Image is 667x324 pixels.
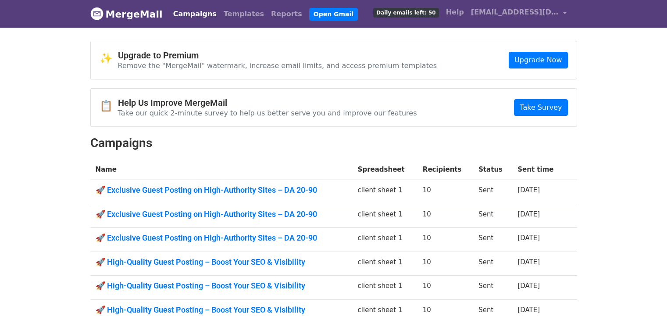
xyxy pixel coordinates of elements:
[517,186,540,194] a: [DATE]
[467,4,570,24] a: [EMAIL_ADDRESS][DOMAIN_NAME]
[517,210,540,218] a: [DATE]
[268,5,306,23] a: Reports
[96,305,347,315] a: 🚀 High-Quality Guest Posting – Boost Your SEO & Visibility
[118,97,417,108] h4: Help Us Improve MergeMail
[353,180,417,204] td: client sheet 1
[170,5,220,23] a: Campaigns
[473,204,512,228] td: Sent
[517,258,540,266] a: [DATE]
[417,252,473,276] td: 10
[353,276,417,300] td: client sheet 1
[417,300,473,324] td: 10
[514,99,567,116] a: Take Survey
[96,281,347,291] a: 🚀 High-Quality Guest Posting – Boost Your SEO & Visibility
[353,300,417,324] td: client sheet 1
[118,50,437,61] h4: Upgrade to Premium
[353,252,417,276] td: client sheet 1
[473,180,512,204] td: Sent
[517,282,540,290] a: [DATE]
[417,180,473,204] td: 10
[517,306,540,314] a: [DATE]
[417,159,473,180] th: Recipients
[417,276,473,300] td: 10
[96,257,347,267] a: 🚀 High-Quality Guest Posting – Boost Your SEO & Visibility
[118,108,417,118] p: Take our quick 2-minute survey to help us better serve you and improve our features
[473,159,512,180] th: Status
[90,5,163,23] a: MergeMail
[473,228,512,252] td: Sent
[90,7,103,20] img: MergeMail logo
[220,5,268,23] a: Templates
[96,209,347,219] a: 🚀 Exclusive Guest Posting on High-Authority Sites – DA 20-90
[442,4,467,21] a: Help
[96,233,347,243] a: 🚀 Exclusive Guest Posting on High-Authority Sites – DA 20-90
[353,204,417,228] td: client sheet 1
[353,159,417,180] th: Spreadsheet
[509,52,567,68] a: Upgrade Now
[417,204,473,228] td: 10
[373,8,439,18] span: Daily emails left: 50
[471,7,559,18] span: [EMAIL_ADDRESS][DOMAIN_NAME]
[473,252,512,276] td: Sent
[353,228,417,252] td: client sheet 1
[473,300,512,324] td: Sent
[309,8,358,21] a: Open Gmail
[517,234,540,242] a: [DATE]
[100,100,118,112] span: 📋
[417,228,473,252] td: 10
[118,61,437,70] p: Remove the "MergeMail" watermark, increase email limits, and access premium templates
[473,276,512,300] td: Sent
[90,136,577,151] h2: Campaigns
[512,159,565,180] th: Sent time
[90,159,353,180] th: Name
[100,52,118,65] span: ✨
[96,185,347,195] a: 🚀 Exclusive Guest Posting on High-Authority Sites – DA 20-90
[370,4,442,21] a: Daily emails left: 50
